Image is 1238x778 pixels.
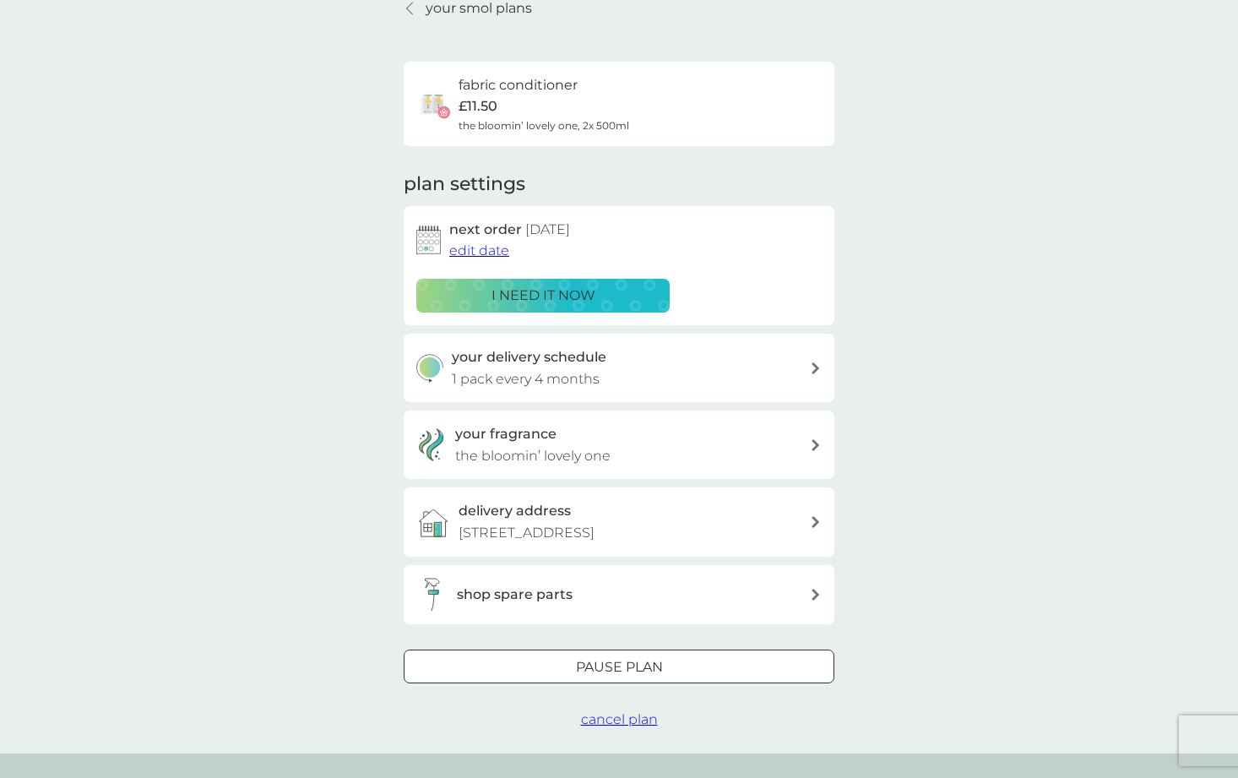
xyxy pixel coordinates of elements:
a: delivery address[STREET_ADDRESS] [404,487,834,556]
h3: delivery address [459,500,571,522]
span: the bloomin’ lovely one, 2x 500ml [459,117,629,133]
span: edit date [449,242,509,258]
h3: shop spare parts [457,584,573,606]
button: shop spare parts [404,565,834,624]
button: cancel plan [581,709,658,731]
h3: your fragrance [455,423,557,445]
button: edit date [449,240,509,262]
p: £11.50 [459,95,497,117]
span: cancel plan [581,711,658,727]
p: i need it now [491,285,595,307]
h2: next order [449,219,570,241]
a: your fragrancethe bloomin’ lovely one [404,411,834,479]
img: fabric conditioner [416,87,450,121]
button: i need it now [416,279,670,313]
button: Pause plan [404,650,834,683]
p: Pause plan [576,656,663,678]
h2: plan settings [404,171,525,198]
h3: your delivery schedule [452,346,606,368]
p: [STREET_ADDRESS] [459,522,595,544]
p: the bloomin’ lovely one [455,445,611,467]
button: your delivery schedule1 pack every 4 months [404,334,834,402]
p: 1 pack every 4 months [452,368,600,390]
h6: fabric conditioner [459,74,578,96]
span: [DATE] [525,221,570,237]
